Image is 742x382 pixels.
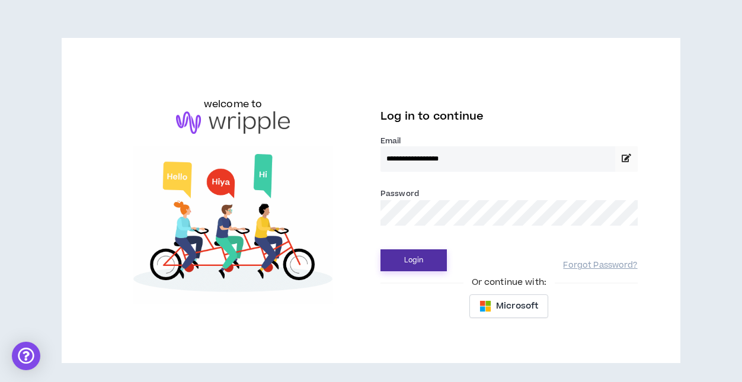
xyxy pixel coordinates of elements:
[496,300,538,313] span: Microsoft
[380,109,484,124] span: Log in to continue
[463,276,555,289] span: Or continue with:
[176,111,290,134] img: logo-brand.png
[12,342,40,370] div: Open Intercom Messenger
[104,146,362,304] img: Welcome to Wripple
[380,188,419,199] label: Password
[380,249,447,271] button: Login
[563,260,637,271] a: Forgot Password?
[469,294,548,318] button: Microsoft
[380,136,638,146] label: Email
[204,97,263,111] h6: welcome to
